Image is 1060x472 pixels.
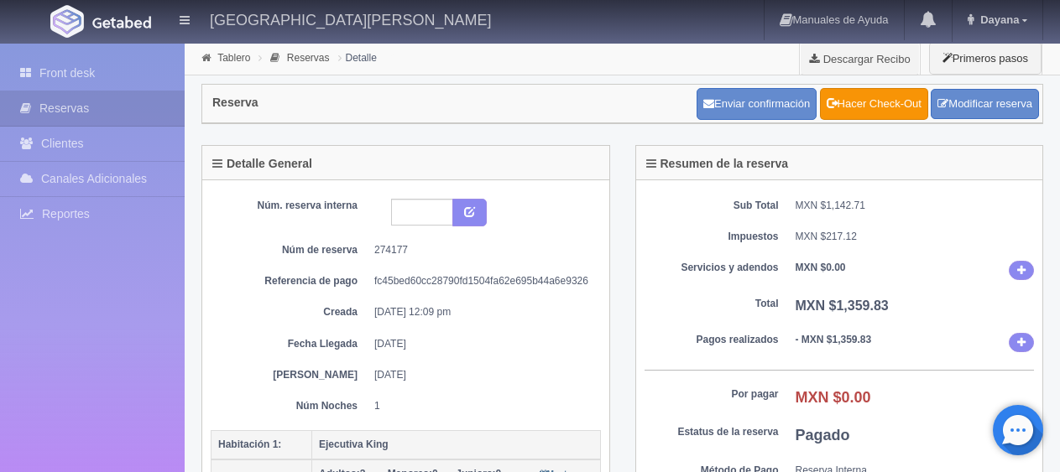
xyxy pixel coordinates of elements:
[800,42,920,75] a: Descargar Recibo
[50,5,84,38] img: Getabed
[223,199,358,213] dt: Núm. reserva interna
[287,52,330,64] a: Reservas
[223,399,358,413] dt: Núm Noches
[646,158,789,170] h4: Resumen de la reserva
[796,389,871,406] b: MXN $0.00
[223,274,358,288] dt: Referencia de pago
[796,298,889,313] b: MXN $1,359.83
[374,243,588,257] dd: 274177
[210,8,491,29] h4: [GEOGRAPHIC_DATA][PERSON_NAME]
[374,399,588,413] dd: 1
[334,49,381,65] li: Detalle
[796,262,846,273] b: MXN $0.00
[223,337,358,351] dt: Fecha Llegada
[820,88,928,120] a: Hacer Check-Out
[645,199,779,213] dt: Sub Total
[796,427,850,443] b: Pagado
[212,96,258,109] h4: Reserva
[931,89,1039,120] a: Modificar reserva
[645,425,779,439] dt: Estatus de la reserva
[223,368,358,382] dt: [PERSON_NAME]
[223,243,358,257] dt: Núm de reserva
[312,430,601,459] th: Ejecutiva King
[976,13,1019,26] span: Dayana
[374,274,588,288] dd: fc45bed60cc28790fd1504fa62e695b44a6e9326
[796,199,1035,213] dd: MXN $1,142.71
[217,52,250,64] a: Tablero
[645,297,779,311] dt: Total
[223,305,358,319] dt: Creada
[645,387,779,402] dt: Por pagar
[212,158,312,170] h4: Detalle General
[374,305,588,319] dd: [DATE] 12:09 pm
[645,230,779,244] dt: Impuestos
[929,42,1042,75] button: Primeros pasos
[645,261,779,275] dt: Servicios y adendos
[218,438,281,450] b: Habitación 1:
[374,368,588,382] dd: [DATE]
[92,16,151,29] img: Getabed
[697,88,817,120] button: Enviar confirmación
[645,333,779,347] dt: Pagos realizados
[796,334,872,345] b: - MXN $1,359.83
[374,337,588,351] dd: [DATE]
[796,230,1035,244] dd: MXN $217.12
